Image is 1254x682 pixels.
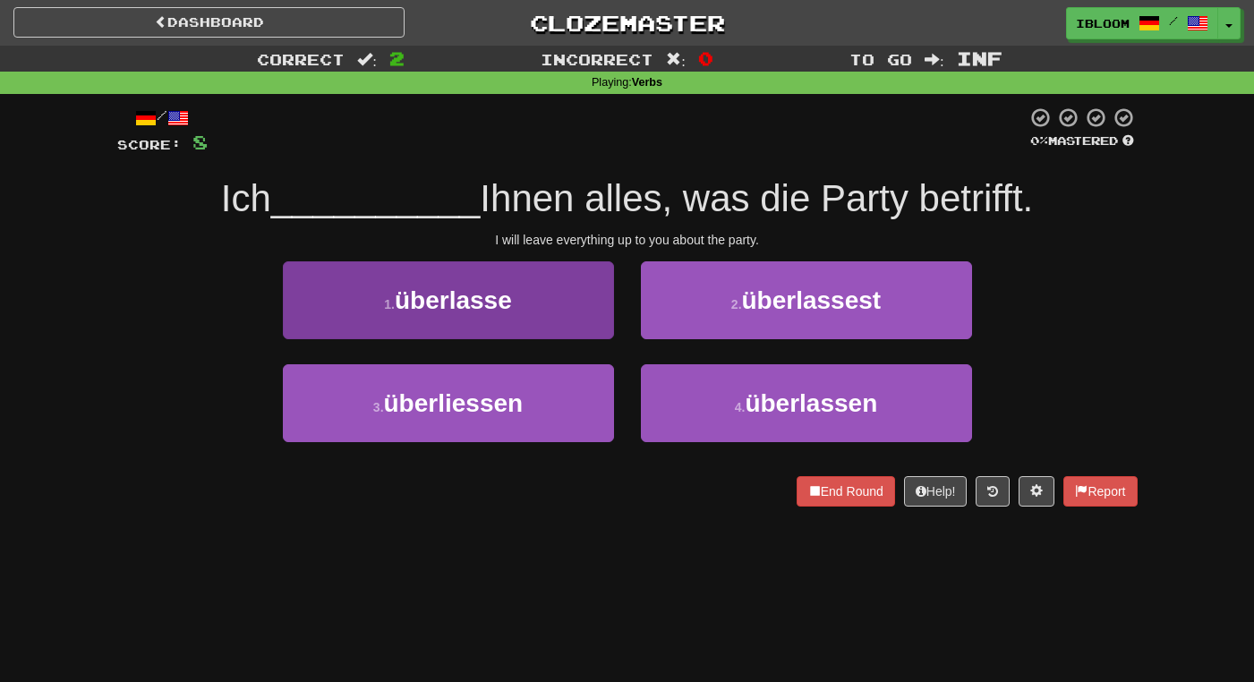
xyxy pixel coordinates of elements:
[698,47,713,69] span: 0
[283,364,614,442] button: 3.überliessen
[632,76,662,89] strong: Verbs
[1030,133,1048,148] span: 0 %
[1076,15,1130,31] span: ibloom
[257,50,345,68] span: Correct
[431,7,823,38] a: Clozemaster
[976,476,1010,507] button: Round history (alt+y)
[117,107,208,129] div: /
[641,364,972,442] button: 4.überlassen
[1169,14,1178,27] span: /
[904,476,968,507] button: Help!
[395,286,512,314] span: überlasse
[13,7,405,38] a: Dashboard
[735,400,746,414] small: 4 .
[742,286,882,314] span: überlassest
[373,400,384,414] small: 3 .
[745,389,877,417] span: überlassen
[117,231,1138,249] div: I will leave everything up to you about the party.
[541,50,653,68] span: Incorrect
[357,52,377,67] span: :
[666,52,686,67] span: :
[283,261,614,339] button: 1.überlasse
[117,137,182,152] span: Score:
[849,50,912,68] span: To go
[389,47,405,69] span: 2
[384,389,524,417] span: überliessen
[480,177,1033,219] span: Ihnen alles, was die Party betrifft.
[641,261,972,339] button: 2.überlassest
[1066,7,1218,39] a: ibloom /
[731,297,742,311] small: 2 .
[221,177,271,219] span: Ich
[192,131,208,153] span: 8
[1063,476,1137,507] button: Report
[1027,133,1138,149] div: Mastered
[925,52,944,67] span: :
[957,47,1002,69] span: Inf
[384,297,395,311] small: 1 .
[271,177,481,219] span: __________
[797,476,895,507] button: End Round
